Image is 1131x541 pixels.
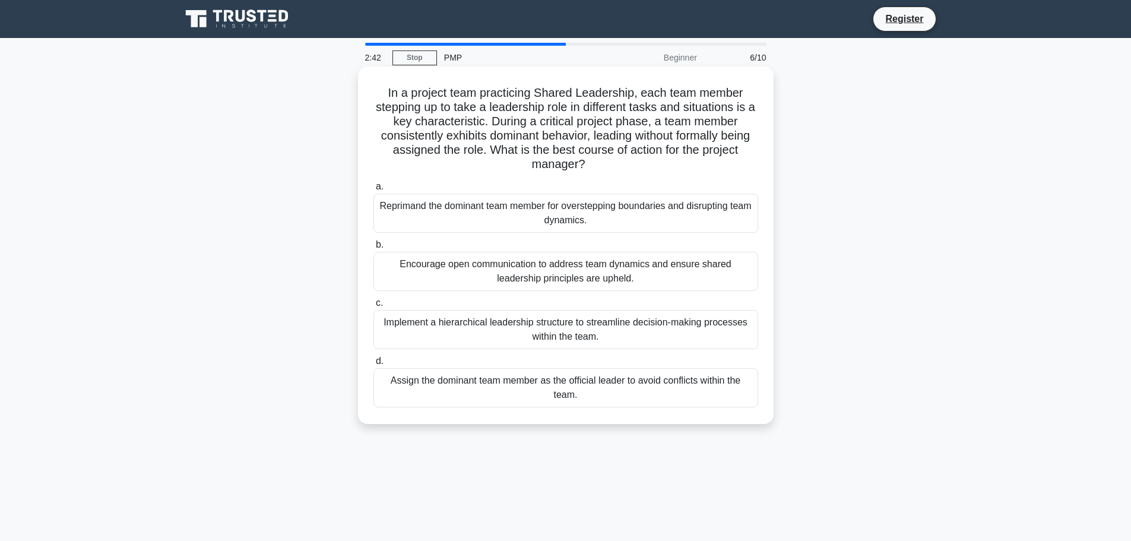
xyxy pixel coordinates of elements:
div: PMP [437,46,600,69]
div: Encourage open communication to address team dynamics and ensure shared leadership principles are... [373,252,758,291]
span: b. [376,239,384,249]
div: Beginner [600,46,704,69]
span: a. [376,181,384,191]
h5: In a project team practicing Shared Leadership, each team member stepping up to take a leadership... [372,86,759,172]
span: d. [376,356,384,366]
a: Stop [392,50,437,65]
div: Reprimand the dominant team member for overstepping boundaries and disrupting team dynamics. [373,194,758,233]
span: c. [376,298,383,308]
a: Register [878,11,930,26]
div: 2:42 [358,46,392,69]
div: 6/10 [704,46,774,69]
div: Assign the dominant team member as the official leader to avoid conflicts within the team. [373,368,758,407]
div: Implement a hierarchical leadership structure to streamline decision-making processes within the ... [373,310,758,349]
